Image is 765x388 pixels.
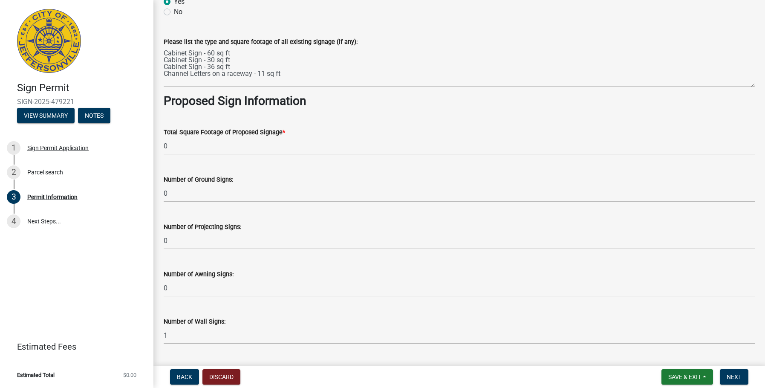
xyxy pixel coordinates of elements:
[78,108,110,123] button: Notes
[202,369,240,385] button: Discard
[164,130,285,136] label: Total Square Footage of Proposed Signage
[668,374,701,380] span: Save & Exit
[7,165,20,179] div: 2
[78,113,110,119] wm-modal-confirm: Notes
[7,141,20,155] div: 1
[7,214,20,228] div: 4
[164,177,233,183] label: Number of Ground Signs:
[27,169,63,175] div: Parcel search
[170,369,199,385] button: Back
[7,190,20,204] div: 3
[727,374,742,380] span: Next
[164,224,241,230] label: Number of Projecting Signs:
[7,338,140,355] a: Estimated Fees
[164,94,306,108] strong: Proposed Sign Information
[17,98,136,106] span: SIGN-2025-479221
[17,113,75,119] wm-modal-confirm: Summary
[177,374,192,380] span: Back
[661,369,713,385] button: Save & Exit
[27,145,89,151] div: Sign Permit Application
[164,39,358,45] label: Please list the type and square footage of all existing signage (if any):
[720,369,748,385] button: Next
[27,194,78,200] div: Permit Information
[17,108,75,123] button: View Summary
[17,82,147,94] h4: Sign Permit
[174,7,182,17] label: No
[164,319,225,325] label: Number of Wall Signs:
[17,9,81,73] img: City of Jeffersonville, Indiana
[164,272,234,278] label: Number of Awning Signs:
[17,372,55,378] span: Estimated Total
[123,372,136,378] span: $0.00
